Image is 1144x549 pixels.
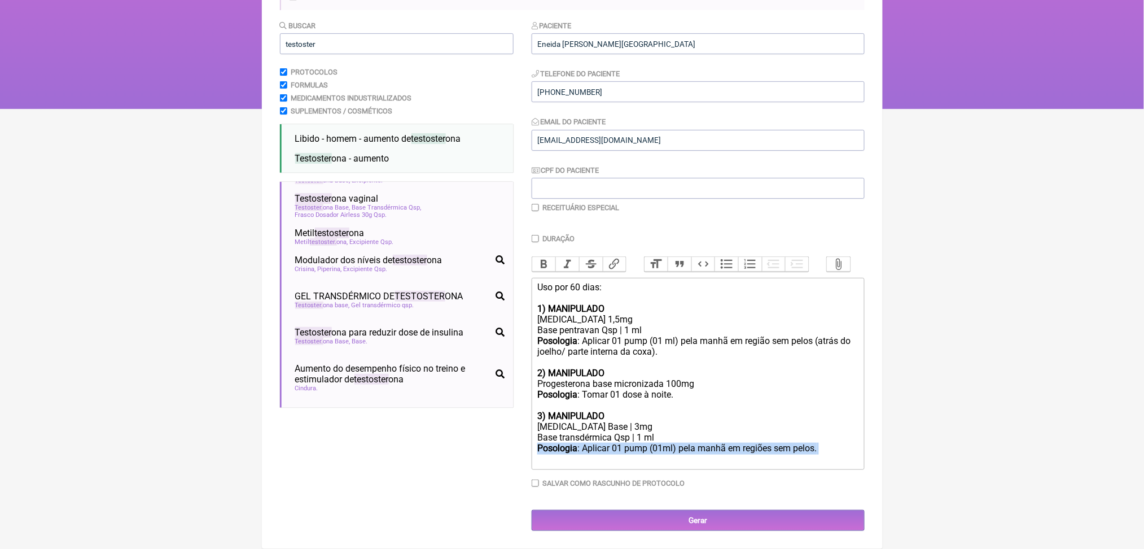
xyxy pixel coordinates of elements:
[295,133,461,144] span: Libido - homem - aumento de ona
[537,303,604,314] strong: 1) MANIPULADO
[537,335,577,346] strong: Posologia
[645,257,668,272] button: Heading
[395,291,445,302] span: TESTOSTER
[295,338,350,345] span: ona Base
[537,443,858,465] div: : Aplicar 01 pump (01ml) pela manhã em regiões sem pelos.ㅤ
[542,203,619,212] label: Receituário Especial
[295,228,365,238] span: Metil ona
[295,327,332,338] span: Testoster
[295,204,323,211] span: Testoster
[785,257,809,272] button: Increase Level
[344,265,388,273] span: Excipiente Qsp
[295,204,350,211] span: ona Base
[310,238,337,246] span: testoster
[295,338,323,345] span: Testoster
[318,265,342,273] span: Piperina
[537,411,604,421] strong: 3) MANIPULADO
[291,81,328,89] label: Formulas
[295,327,464,338] span: ona para reduzir dose de insulina
[280,21,316,30] label: Buscar
[537,389,577,400] strong: Posologia
[393,255,427,265] span: testoster
[542,479,685,487] label: Salvar como rascunho de Protocolo
[715,257,738,272] button: Bullets
[295,385,318,392] span: Cindura
[295,265,316,273] span: Crisina
[691,257,715,272] button: Code
[537,432,858,443] div: Base transdérmica Qsp | 1 ml
[280,33,514,54] input: exemplo: emagrecimento, ansiedade
[532,510,865,531] input: Gerar
[537,282,858,421] div: Uso por 60 dias: [MEDICAL_DATA] 1,5mg Base pentravan Qsp | 1 ml : Aplicar 01 pump (01 ml) pela ma...
[291,107,392,115] label: Suplementos / Cosméticos
[352,338,368,345] span: Base
[579,257,603,272] button: Strikethrough
[295,153,332,164] span: Testoster
[295,302,350,309] span: ona base
[537,443,577,454] strong: Posologia
[411,133,446,144] span: testoster
[532,69,620,78] label: Telefone do Paciente
[315,228,349,238] span: testoster
[295,153,389,164] span: ona - aumento
[603,257,626,272] button: Link
[532,117,606,126] label: Email do Paciente
[738,257,762,272] button: Numbers
[532,257,556,272] button: Bold
[291,68,337,76] label: Protocolos
[352,204,422,211] span: Base Transdérmica Qsp
[555,257,579,272] button: Italic
[532,166,599,175] label: CPF do Paciente
[295,193,379,204] span: ona vaginal
[350,238,394,246] span: Excipiente Qsp
[762,257,786,272] button: Decrease Level
[295,211,387,219] span: Frasco Dosador Airless 30g Qsp
[542,234,575,243] label: Duração
[295,363,491,385] span: Aumento do desempenho físico no treino e estimulador de ona
[668,257,691,272] button: Quote
[537,421,858,432] div: [MEDICAL_DATA] Base | 3mg
[537,368,604,378] strong: 2) MANIPULADO
[827,257,851,272] button: Attach Files
[532,21,572,30] label: Paciente
[295,291,463,302] span: GEL TRANSDÉRMICO DE ONA
[295,255,442,265] span: Modulador dos níveis de ona
[352,302,414,309] span: Gel transdérmico qsp
[295,193,332,204] span: Testoster
[295,302,323,309] span: Testoster
[354,374,389,385] span: testoster
[295,238,348,246] span: Metil ona
[291,94,411,102] label: Medicamentos Industrializados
